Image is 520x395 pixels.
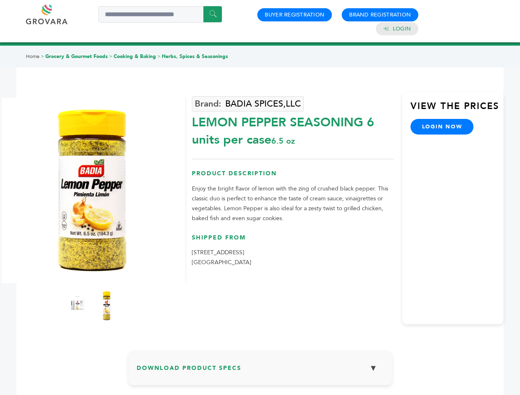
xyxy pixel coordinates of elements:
a: Buyer Registration [265,11,324,19]
span: > [109,53,112,60]
p: [STREET_ADDRESS] [GEOGRAPHIC_DATA] [192,248,394,267]
div: LEMON PEPPER SEASONING 6 units per case [192,110,394,149]
a: login now [410,119,474,135]
h3: Product Description [192,170,394,184]
button: ▼ [363,359,384,377]
p: Enjoy the bright flavor of lemon with the zing of crushed black pepper. This classic duo is perfe... [192,184,394,223]
img: LEMON PEPPER SEASONING 6 units per case 6.5 oz [96,289,117,322]
a: BADIA SPICES,LLC [192,96,304,112]
span: > [41,53,44,60]
a: Herbs, Spices & Seasonings [162,53,228,60]
input: Search a product or brand... [98,6,222,23]
h3: View the Prices [410,100,504,119]
img: LEMON PEPPER SEASONING 6 units per case 6.5 oz Product Label [68,289,88,322]
span: 6.5 oz [271,135,295,146]
a: Brand Registration [349,11,411,19]
a: Home [26,53,40,60]
a: Login [393,25,411,33]
h3: Download Product Specs [137,359,384,383]
span: > [157,53,161,60]
a: Grocery & Gourmet Foods [45,53,108,60]
a: Cooking & Baking [114,53,156,60]
h3: Shipped From [192,234,394,248]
